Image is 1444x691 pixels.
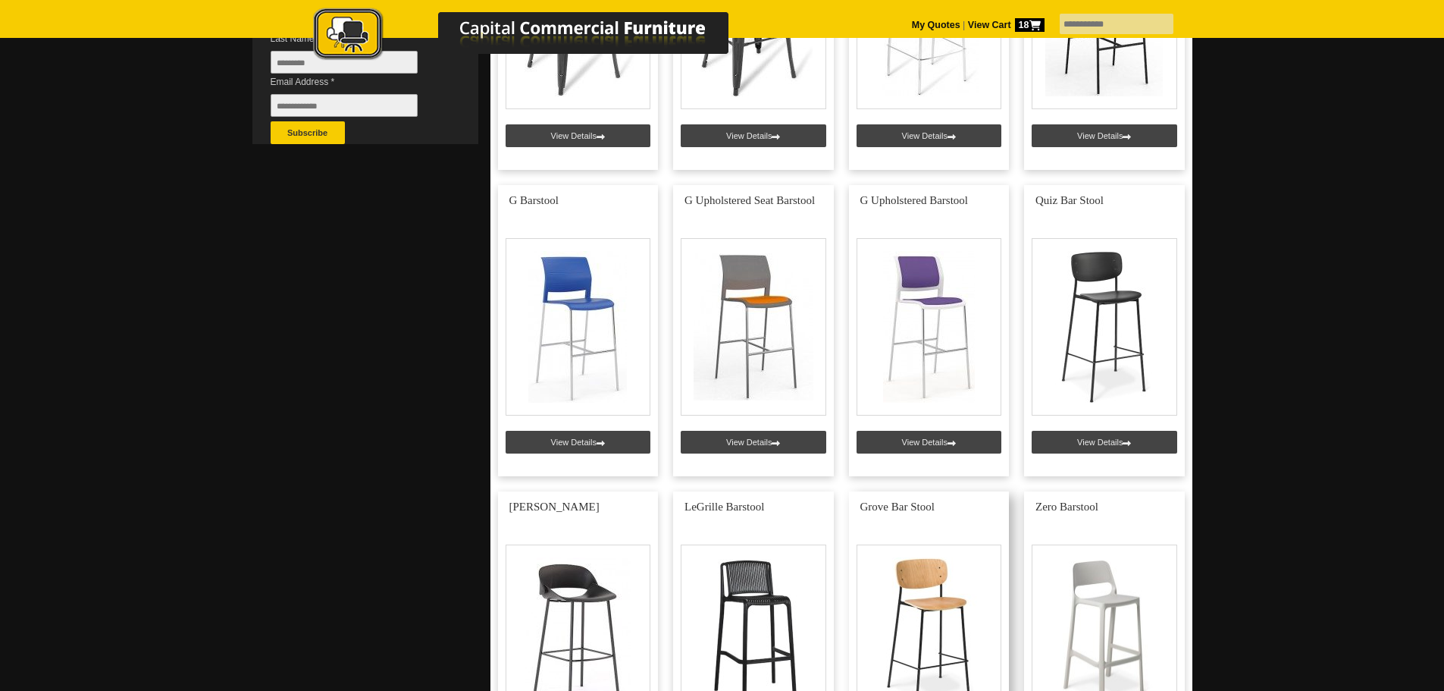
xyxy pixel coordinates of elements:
[271,51,418,74] input: Last Name *
[271,121,345,144] button: Subscribe
[271,8,802,63] img: Capital Commercial Furniture Logo
[271,74,440,90] span: Email Address *
[965,20,1044,30] a: View Cart18
[271,31,440,46] span: Last Name *
[271,94,418,117] input: Email Address *
[271,8,802,68] a: Capital Commercial Furniture Logo
[968,20,1045,30] strong: View Cart
[912,20,960,30] a: My Quotes
[1015,18,1045,32] span: 18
